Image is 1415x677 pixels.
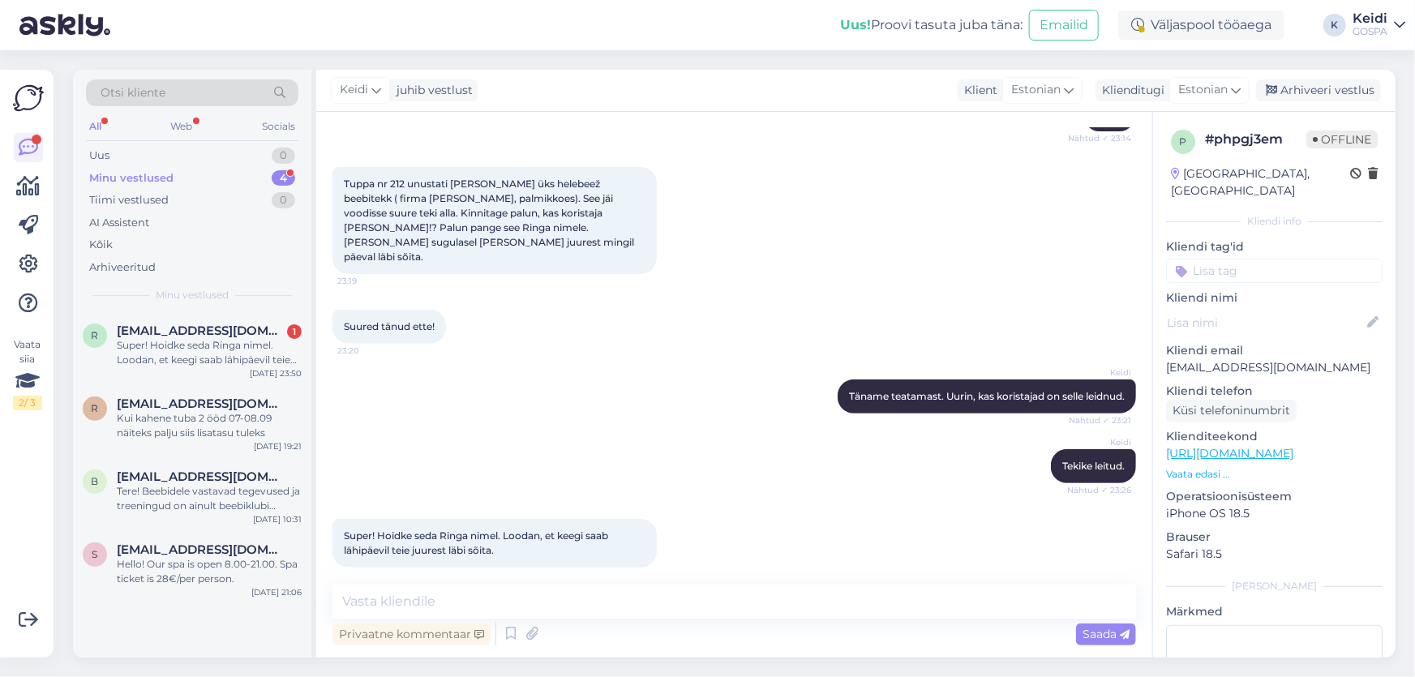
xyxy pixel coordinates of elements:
[1353,12,1405,38] a: KeidiGOSPA
[156,288,229,302] span: Minu vestlused
[117,557,302,586] div: Hello! Our spa is open 8.00-21.00. Spa ticket is 28€/per person.
[92,329,99,341] span: r
[1178,81,1228,99] span: Estonian
[92,548,98,560] span: s
[117,338,302,367] div: Super! Hoidke seda Ringa nimel. Loodan, et keegi saab lähipäevil teie juurest läbi sõita.
[1166,359,1383,376] p: [EMAIL_ADDRESS][DOMAIN_NAME]
[89,148,109,164] div: Uus
[117,542,285,557] span: steffidoescher@gmail.com
[1067,484,1131,496] span: Nähtud ✓ 23:26
[1306,131,1378,148] span: Offline
[254,440,302,452] div: [DATE] 19:21
[272,148,295,164] div: 0
[344,529,611,556] span: Super! Hoidke seda Ringa nimel. Loodan, et keegi saab lähipäevil teie juurest läbi sõita.
[1166,446,1293,461] a: [URL][DOMAIN_NAME]
[89,192,169,208] div: Tiimi vestlused
[117,469,285,484] span: brendabrant12@gmail.com
[86,116,105,137] div: All
[840,15,1023,35] div: Proovi tasuta juba täna:
[259,116,298,137] div: Socials
[1011,81,1061,99] span: Estonian
[1166,400,1297,422] div: Küsi telefoninumbrit
[344,178,637,263] span: Tuppa nr 212 unustati [PERSON_NAME] üks helebeež beebitekk ( firma [PERSON_NAME], palmikkoes). Se...
[1166,289,1383,306] p: Kliendi nimi
[1069,414,1131,426] span: Nähtud ✓ 23:21
[1070,436,1131,448] span: Keidi
[89,259,156,276] div: Arhiveeritud
[344,320,435,332] span: Suured tänud ette!
[1353,25,1387,38] div: GOSPA
[1118,11,1284,40] div: Väljaspool tööaega
[89,237,113,253] div: Kõik
[1166,238,1383,255] p: Kliendi tag'id
[1062,460,1125,472] span: Tekike leitud.
[1167,314,1364,332] input: Lisa nimi
[1166,428,1383,445] p: Klienditeekond
[849,390,1125,402] span: Täname teatamast. Uurin, kas koristajad on selle leidnud.
[1180,135,1187,148] span: p
[89,170,174,186] div: Minu vestlused
[1166,342,1383,359] p: Kliendi email
[92,475,99,487] span: b
[337,568,398,581] span: 23:50
[1166,488,1383,505] p: Operatsioonisüsteem
[332,623,491,645] div: Privaatne kommentaar
[1029,10,1099,41] button: Emailid
[1068,132,1131,144] span: Nähtud ✓ 23:14
[117,324,285,338] span: ringavaan@hotmail.com
[1205,130,1306,149] div: # phpgj3em
[1166,214,1383,229] div: Kliendi info
[92,402,99,414] span: r
[101,84,165,101] span: Otsi kliente
[958,82,997,99] div: Klient
[1166,603,1383,620] p: Märkmed
[337,345,398,357] span: 23:20
[1171,165,1350,199] div: [GEOGRAPHIC_DATA], [GEOGRAPHIC_DATA]
[272,170,295,186] div: 4
[1166,467,1383,482] p: Vaata edasi ...
[840,17,871,32] b: Uus!
[13,83,44,114] img: Askly Logo
[1096,82,1164,99] div: Klienditugi
[1166,546,1383,563] p: Safari 18.5
[250,367,302,379] div: [DATE] 23:50
[1166,505,1383,522] p: iPhone OS 18.5
[253,513,302,525] div: [DATE] 10:31
[117,411,302,440] div: Kui kahene tuba 2 ööd 07-08.09 näiteks palju siis lisatasu tuleks
[13,396,42,410] div: 2 / 3
[1323,14,1346,36] div: K
[337,275,398,287] span: 23:19
[1070,366,1131,379] span: Keidi
[1166,529,1383,546] p: Brauser
[1166,383,1383,400] p: Kliendi telefon
[1256,79,1381,101] div: Arhiveeri vestlus
[117,396,285,411] span: riina.u.12@gmail.com
[1353,12,1387,25] div: Keidi
[390,82,473,99] div: juhib vestlust
[89,215,149,231] div: AI Assistent
[1166,579,1383,593] div: [PERSON_NAME]
[1083,627,1130,641] span: Saada
[1166,259,1383,283] input: Lisa tag
[117,484,302,513] div: Tere! Beebidele vastavad tegevused ja treeningud on ainult beebiklubi raames, selle kohta täpsema...
[287,324,302,339] div: 1
[272,192,295,208] div: 0
[251,586,302,598] div: [DATE] 21:06
[340,81,368,99] span: Keidi
[168,116,196,137] div: Web
[13,337,42,410] div: Vaata siia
